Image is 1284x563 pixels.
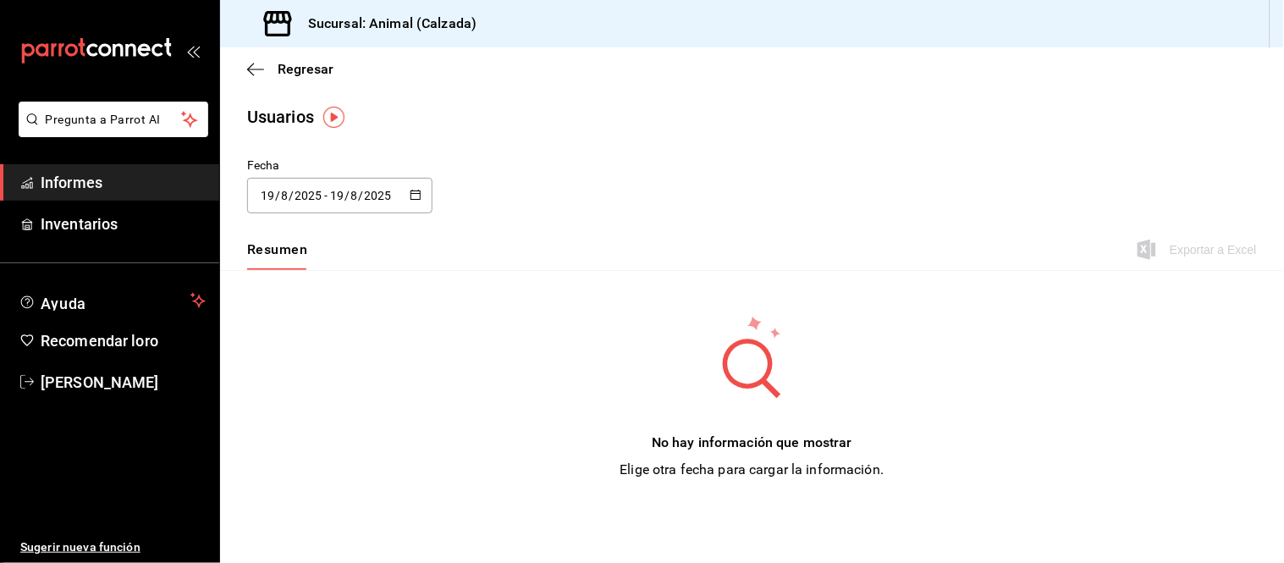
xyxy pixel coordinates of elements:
font: Regresar [278,61,333,77]
font: [PERSON_NAME] [41,373,159,391]
input: Mes [280,189,289,202]
font: Sucursal: Animal (Calzada) [308,15,477,31]
input: Día [329,189,344,202]
font: Ayuda [41,295,86,312]
input: Año [364,189,393,202]
button: Pregunta a Parrot AI [19,102,208,137]
font: Elige otra fecha para cargar la información. [620,461,884,477]
input: Mes [350,189,359,202]
font: / [344,189,350,202]
font: No hay información que mostrar [652,434,852,450]
font: Recomendar loro [41,332,158,350]
font: Pregunta a Parrot AI [46,113,161,126]
font: Usuarios [247,107,314,127]
input: Año [294,189,322,202]
font: Inventarios [41,215,118,233]
font: Informes [41,174,102,191]
font: Sugerir nueva función [20,540,141,554]
button: abrir_cajón_menú [186,44,200,58]
img: Marcador de información sobre herramientas [323,107,344,128]
button: Regresar [247,61,333,77]
a: Pregunta a Parrot AI [12,123,208,141]
font: / [289,189,294,202]
font: - [324,189,328,202]
font: Resumen [247,241,307,257]
font: / [275,189,280,202]
font: Fecha [247,158,280,172]
div: pestañas de navegación [247,240,307,270]
input: Día [260,189,275,202]
font: / [359,189,364,202]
